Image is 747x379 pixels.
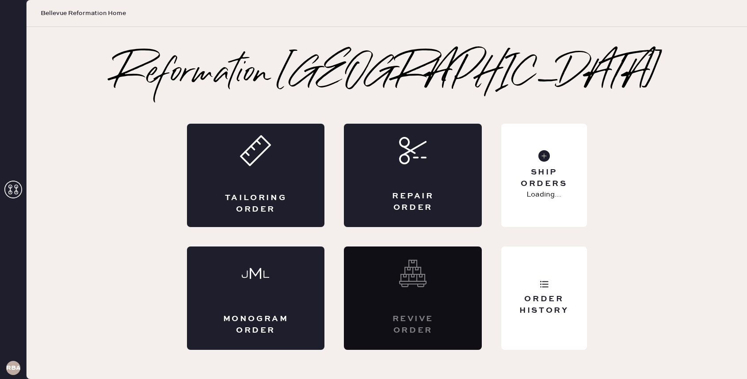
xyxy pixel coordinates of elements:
div: Repair Order [379,191,446,213]
div: Monogram Order [222,314,290,336]
div: Tailoring Order [222,193,290,215]
h2: Reformation [GEOGRAPHIC_DATA] [114,57,660,92]
div: Ship Orders [508,167,579,189]
div: Order History [508,294,579,316]
p: Loading... [526,189,561,200]
div: Revive order [379,314,446,336]
h3: RBA [6,365,20,371]
div: Interested? Contact us at care@hemster.co [344,246,482,350]
span: Bellevue Reformation Home [41,9,126,18]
